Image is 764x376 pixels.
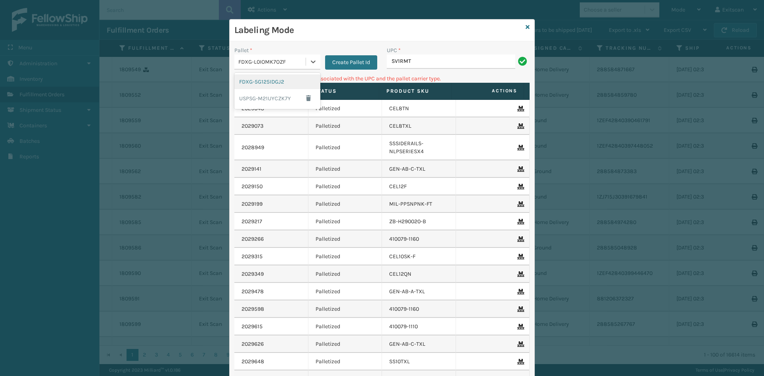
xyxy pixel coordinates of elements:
[242,358,264,366] a: 2029648
[234,74,320,89] div: FDXG-5G125IDGJ2
[242,200,263,208] a: 2029199
[517,324,522,329] i: Remove From Pallet
[308,178,382,195] td: Palletized
[242,144,264,152] a: 2028949
[382,300,456,318] td: 410079-1160
[308,100,382,117] td: Palletized
[308,117,382,135] td: Palletized
[382,230,456,248] td: 410079-1160
[308,300,382,318] td: Palletized
[517,359,522,364] i: Remove From Pallet
[242,122,263,130] a: 2029073
[517,201,522,207] i: Remove From Pallet
[382,248,456,265] td: CEL10SK-F
[242,288,264,296] a: 2029478
[234,74,530,83] p: Can't find any fulfillment orders associated with the UPC and the pallet carrier type.
[242,183,263,191] a: 2029150
[242,165,261,173] a: 2029141
[517,166,522,172] i: Remove From Pallet
[308,335,382,353] td: Palletized
[325,55,377,70] button: Create Pallet Id
[382,100,456,117] td: CEL8TN
[308,318,382,335] td: Palletized
[234,89,320,107] div: USPSG-M21UYCZK7Y
[382,135,456,160] td: SSSIDERAILS-NLPSERIESX4
[387,46,401,55] label: UPC
[517,341,522,347] i: Remove From Pallet
[308,160,382,178] td: Palletized
[242,253,263,261] a: 2029315
[242,305,264,313] a: 2029598
[234,24,522,36] h3: Labeling Mode
[242,270,264,278] a: 2029349
[517,145,522,150] i: Remove From Pallet
[382,117,456,135] td: CEL8TXL
[314,88,372,95] label: Status
[382,195,456,213] td: MIL-PPSNPNK-FT
[382,335,456,353] td: GEN-AB-C-TXL
[382,318,456,335] td: 410079-1110
[234,46,252,55] label: Pallet
[517,271,522,277] i: Remove From Pallet
[517,289,522,294] i: Remove From Pallet
[517,184,522,189] i: Remove From Pallet
[517,219,522,224] i: Remove From Pallet
[242,218,262,226] a: 2029217
[308,230,382,248] td: Palletized
[382,178,456,195] td: CEL12F
[382,283,456,300] td: GEN-AB-A-TXL
[242,340,264,348] a: 2029626
[386,88,444,95] label: Product SKU
[517,254,522,259] i: Remove From Pallet
[242,235,264,243] a: 2029266
[238,58,306,66] div: FDXG-L0IOMK7OZF
[382,265,456,283] td: CEL12QN
[308,135,382,160] td: Palletized
[308,195,382,213] td: Palletized
[382,353,456,370] td: SS10TXL
[517,106,522,111] i: Remove From Pallet
[308,248,382,265] td: Palletized
[308,265,382,283] td: Palletized
[454,84,522,97] span: Actions
[308,213,382,230] td: Palletized
[517,123,522,129] i: Remove From Pallet
[517,236,522,242] i: Remove From Pallet
[308,283,382,300] td: Palletized
[382,160,456,178] td: GEN-AB-C-TXL
[242,323,263,331] a: 2029615
[382,213,456,230] td: ZB-H290020-B
[517,306,522,312] i: Remove From Pallet
[308,353,382,370] td: Palletized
